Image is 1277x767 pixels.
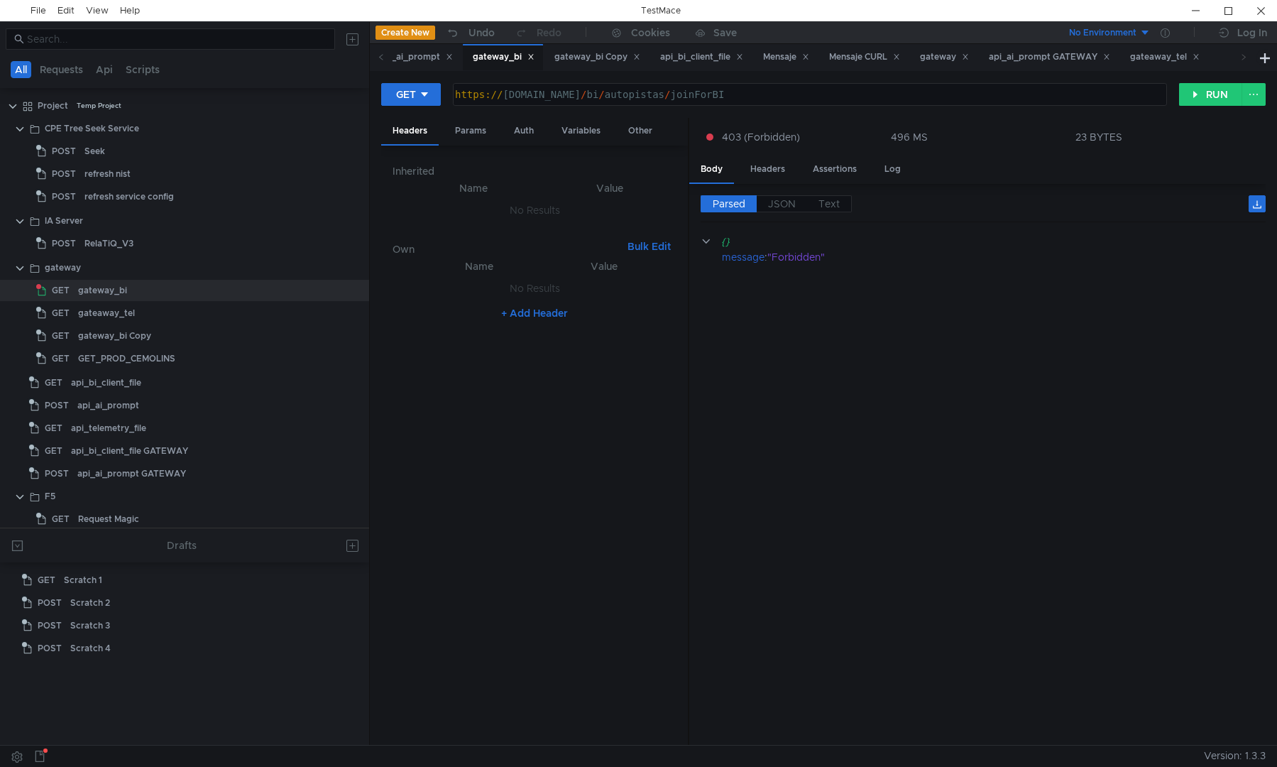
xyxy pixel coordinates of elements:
button: No Environment [1052,21,1151,44]
div: Mensaje CURL [829,50,900,65]
div: Assertions [801,156,868,183]
div: api_ai_prompt GATEWAY [989,50,1110,65]
div: Scratch 4 [70,638,111,659]
div: Headers [381,118,439,146]
span: GET [45,440,62,462]
div: Request Magic [78,508,139,530]
div: No Environment [1069,26,1136,40]
span: Parsed [713,197,745,210]
span: GET [45,418,62,439]
span: GET [45,372,62,393]
div: : [722,249,1266,265]
span: POST [52,141,76,162]
div: gateway_bi [473,50,535,65]
div: gateaway_tel [1130,50,1200,65]
div: Temp Project [77,95,121,116]
div: refresh service config [84,186,174,207]
span: POST [52,163,76,185]
div: api_ai_prompt [378,50,453,65]
span: Version: 1.3.3 [1204,746,1266,766]
div: refresh nist [84,163,131,185]
div: Variables [550,118,612,144]
div: Body [689,156,734,184]
div: Scratch 1 [64,570,102,591]
div: Scratch 2 [70,592,110,614]
div: RelaTiQ_V3 [84,233,133,254]
div: Params [444,118,498,144]
div: message [722,249,764,265]
div: {} [721,234,1246,249]
div: gateway_bi [78,280,127,301]
span: GET [38,570,55,591]
div: api_ai_prompt GATEWAY [77,463,186,484]
div: api_ai_prompt [77,395,139,416]
div: "Forbidden" [767,249,1247,265]
span: POST [45,463,69,484]
span: Text [818,197,840,210]
div: Project [38,95,68,116]
div: IA Server [45,210,83,232]
div: 23 BYTES [1075,131,1122,143]
div: gateway_bi Copy [78,325,151,347]
th: Value [543,180,676,197]
th: Value [542,258,665,275]
button: Requests [35,61,87,78]
span: GET [52,508,70,530]
button: Scripts [121,61,164,78]
span: GET [52,325,70,347]
div: api_bi_client_file [71,372,141,393]
div: GET_PROD_CEMOLINS [78,348,175,369]
button: GET [381,83,441,106]
span: POST [52,233,76,254]
input: Search... [27,31,327,47]
span: GET [52,280,70,301]
div: Undo [468,24,495,41]
div: Other [617,118,664,144]
div: Cookies [631,24,670,41]
span: 403 (Forbidden) [722,129,800,145]
div: Redo [537,24,561,41]
div: CPE Tree Seek Service [45,118,139,139]
div: 496 MS [891,131,928,143]
button: Undo [435,22,505,43]
span: POST [38,638,62,659]
button: Api [92,61,117,78]
span: GET [52,303,70,324]
span: POST [45,395,69,416]
div: Scratch 3 [70,615,110,636]
div: Log [873,156,912,183]
span: POST [52,186,76,207]
div: gateway [920,50,969,65]
div: api_telemetry_file [71,418,146,439]
th: Name [404,180,542,197]
div: Save [713,28,737,38]
button: Create New [376,26,435,40]
div: api_bi_client_file GATEWAY [71,440,188,462]
div: Seek [84,141,105,162]
h6: Inherited [393,163,676,180]
nz-embed-empty: No Results [510,282,560,295]
button: + Add Header [495,305,574,322]
div: Mensaje [763,50,809,65]
h6: Own [393,241,622,258]
div: Headers [739,156,796,183]
nz-embed-empty: No Results [510,204,560,217]
span: JSON [768,197,796,210]
div: F5 [45,486,55,507]
span: GET [52,348,70,369]
div: gateway [45,257,81,278]
div: Auth [503,118,545,144]
div: Log In [1237,24,1267,41]
div: gateway_bi Copy [554,50,640,65]
button: Redo [505,22,571,43]
div: gateaway_tel [78,303,135,324]
span: POST [38,615,62,636]
button: RUN [1179,83,1242,106]
th: Name [415,258,542,275]
div: GET [396,87,416,102]
div: Drafts [167,537,197,554]
button: Bulk Edit [622,238,676,255]
span: POST [38,592,62,614]
button: All [11,61,31,78]
div: api_bi_client_file [660,50,743,65]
